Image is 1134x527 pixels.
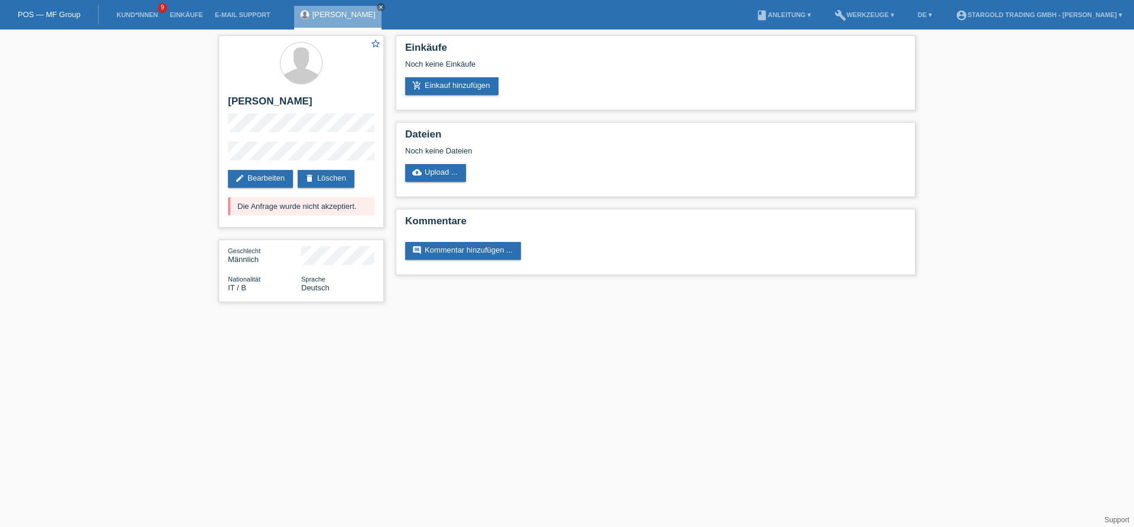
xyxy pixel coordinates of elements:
span: Geschlecht [228,247,260,254]
a: POS — MF Group [18,10,80,19]
i: add_shopping_cart [412,81,422,90]
span: 9 [158,3,167,13]
a: close [377,3,385,11]
a: DE ▾ [912,11,938,18]
a: cloud_uploadUpload ... [405,164,466,182]
a: buildWerkzeuge ▾ [829,11,900,18]
span: Nationalität [228,276,260,283]
a: editBearbeiten [228,170,293,188]
a: add_shopping_cartEinkauf hinzufügen [405,77,498,95]
i: star_border [370,38,381,49]
div: Männlich [228,246,301,264]
a: [PERSON_NAME] [312,10,376,19]
i: comment [412,246,422,255]
div: Noch keine Dateien [405,146,766,155]
a: deleteLöschen [298,170,354,188]
i: book [756,9,768,21]
i: build [835,9,846,21]
h2: Kommentare [405,215,906,233]
div: Noch keine Einkäufe [405,60,906,77]
span: Italien / B / 01.08.2025 [228,283,246,292]
h2: [PERSON_NAME] [228,96,374,113]
a: Einkäufe [164,11,208,18]
a: commentKommentar hinzufügen ... [405,242,521,260]
span: Deutsch [301,283,330,292]
a: Kund*innen [110,11,164,18]
i: close [378,4,384,10]
i: cloud_upload [412,168,422,177]
i: edit [235,174,245,183]
a: E-Mail Support [209,11,276,18]
a: bookAnleitung ▾ [750,11,817,18]
h2: Dateien [405,129,906,146]
a: account_circleStargold Trading GmbH - [PERSON_NAME] ▾ [950,11,1128,18]
a: star_border [370,38,381,51]
a: Support [1104,516,1129,524]
span: Sprache [301,276,325,283]
i: delete [305,174,314,183]
div: Die Anfrage wurde nicht akzeptiert. [228,197,374,215]
h2: Einkäufe [405,42,906,60]
i: account_circle [956,9,967,21]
